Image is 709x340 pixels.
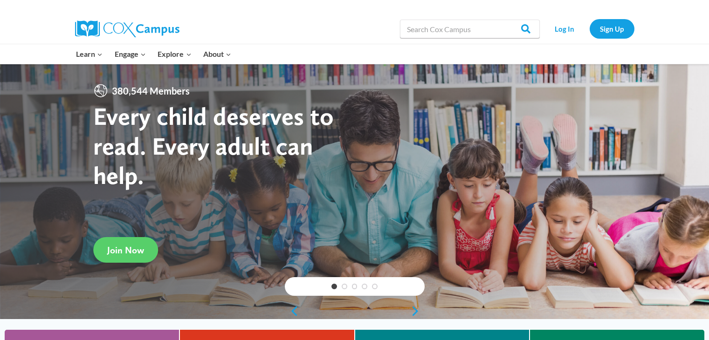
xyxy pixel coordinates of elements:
[70,44,237,64] nav: Primary Navigation
[362,284,367,289] a: 4
[400,20,540,38] input: Search Cox Campus
[158,48,191,60] span: Explore
[544,19,634,38] nav: Secondary Navigation
[544,19,585,38] a: Log In
[411,306,425,317] a: next
[75,20,179,37] img: Cox Campus
[285,302,425,320] div: content slider buttons
[108,83,193,98] span: 380,544 Members
[93,237,158,263] a: Join Now
[342,284,347,289] a: 2
[285,306,299,317] a: previous
[203,48,231,60] span: About
[93,101,334,190] strong: Every child deserves to read. Every adult can help.
[331,284,337,289] a: 1
[107,245,144,256] span: Join Now
[76,48,103,60] span: Learn
[115,48,146,60] span: Engage
[372,284,378,289] a: 5
[590,19,634,38] a: Sign Up
[352,284,358,289] a: 3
